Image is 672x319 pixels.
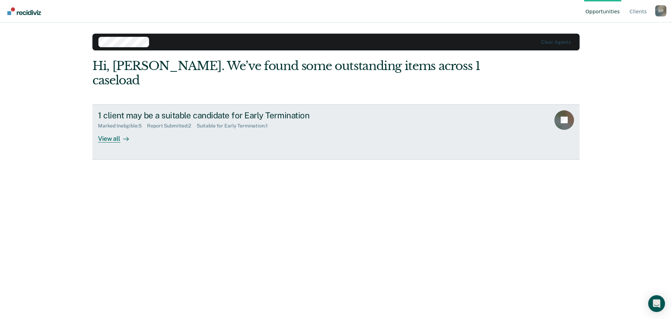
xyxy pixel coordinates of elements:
div: 1 client may be a suitable candidate for Early Termination [98,110,344,120]
a: 1 client may be a suitable candidate for Early TerminationMarked Ineligible:5Report Submitted:2Su... [92,104,580,160]
div: Suitable for Early Termination : 1 [197,123,273,129]
div: Report Submitted : 2 [147,123,197,129]
img: Recidiviz [7,7,41,15]
div: View all [98,129,137,143]
div: Hi, [PERSON_NAME]. We’ve found some outstanding items across 1 caseload [92,59,482,88]
div: Clear agents [541,39,571,45]
button: Profile dropdown button [655,5,666,16]
div: Open Intercom Messenger [648,295,665,312]
div: D P [655,5,666,16]
div: Marked Ineligible : 5 [98,123,147,129]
